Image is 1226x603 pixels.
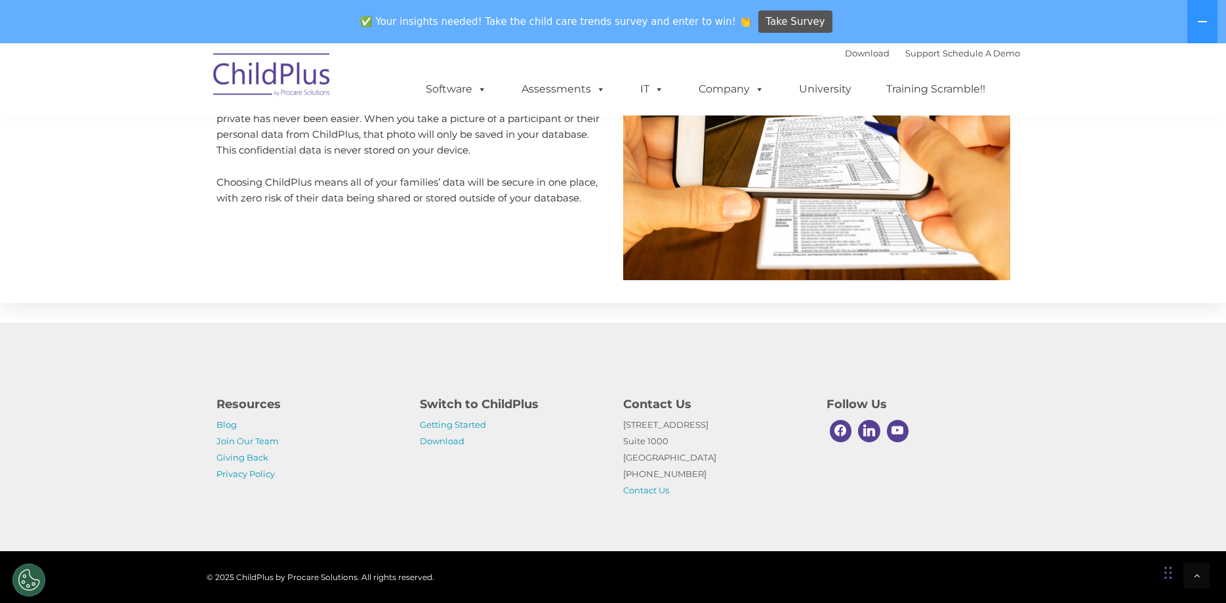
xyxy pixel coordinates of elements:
a: Assessments [508,76,619,102]
a: Contact Us [623,485,669,495]
a: Youtube [884,417,912,446]
span: © 2025 ChildPlus by Procare Solutions. All rights reserved. [207,572,434,582]
a: Join Our Team [216,436,279,446]
a: Company [685,76,777,102]
a: Facebook [827,417,855,446]
span: ✅ Your insights needed! Take the child care trends survey and enter to win! 👏 [355,9,756,34]
a: Linkedin [855,417,884,446]
h4: Resources [216,395,400,413]
p: With ChildPlus, keeping your children and families photos and documents private has never been ea... [216,95,603,158]
div: Drag [1164,553,1172,593]
a: Download [845,48,889,58]
img: Important-Doc-snapshot [623,24,1010,280]
a: University [786,76,865,102]
h4: Contact Us [623,395,807,413]
a: Giving Back [216,452,268,463]
a: Software [413,76,500,102]
a: Training Scramble!! [873,76,998,102]
a: IT [627,76,677,102]
p: Choosing ChildPlus means all of your families’ data will be secure in one place, with zero risk o... [216,175,603,206]
a: Privacy Policy [216,468,275,479]
font: | [845,48,1020,58]
h4: Follow Us [827,395,1010,413]
h4: Switch to ChildPlus [420,395,603,413]
span: Take Survey [766,10,825,33]
a: Blog [216,419,237,430]
a: Schedule A Demo [943,48,1020,58]
img: ChildPlus by Procare Solutions [207,44,338,110]
p: [STREET_ADDRESS] Suite 1000 [GEOGRAPHIC_DATA] [PHONE_NUMBER] [623,417,807,499]
a: Support [905,48,940,58]
a: Getting Started [420,419,486,430]
a: Download [420,436,464,446]
iframe: Chat Widget [1011,461,1226,603]
button: Cookies Settings [12,564,45,596]
a: Take Survey [758,10,832,33]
